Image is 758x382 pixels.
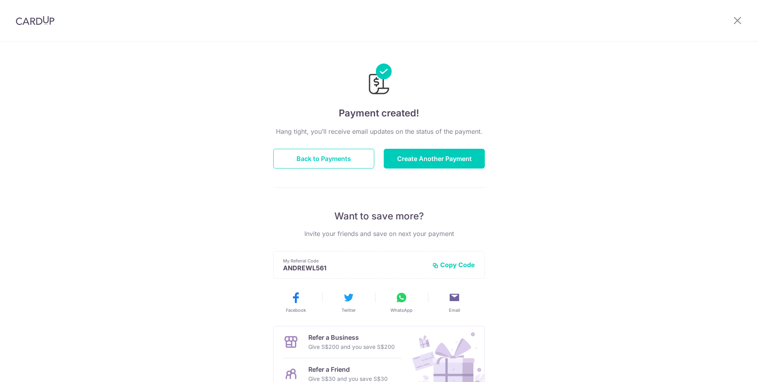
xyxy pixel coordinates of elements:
[273,210,485,223] p: Want to save more?
[384,149,485,169] button: Create Another Payment
[378,291,425,313] button: WhatsApp
[273,106,485,120] h4: Payment created!
[432,261,475,269] button: Copy Code
[273,149,374,169] button: Back to Payments
[273,229,485,238] p: Invite your friends and save on next your payment
[308,333,395,342] p: Refer a Business
[283,264,426,272] p: ANDREWL561
[366,64,392,97] img: Payments
[16,16,54,25] img: CardUp
[308,365,388,374] p: Refer a Friend
[449,307,460,313] span: Email
[272,291,319,313] button: Facebook
[390,307,413,313] span: WhatsApp
[308,342,395,352] p: Give S$200 and you save S$200
[283,258,426,264] p: My Referral Code
[273,127,485,136] p: Hang tight, you’ll receive email updates on the status of the payment.
[286,307,306,313] span: Facebook
[431,291,478,313] button: Email
[341,307,356,313] span: Twitter
[325,291,372,313] button: Twitter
